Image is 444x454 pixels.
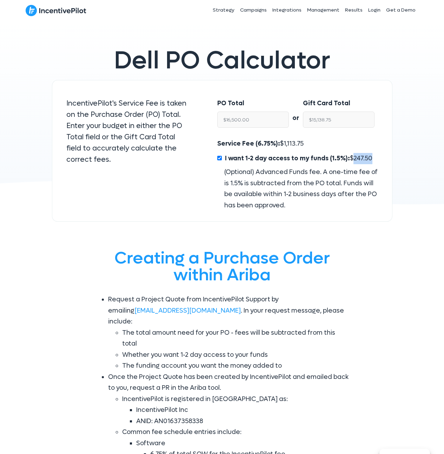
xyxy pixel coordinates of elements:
[217,138,378,211] div: $
[136,416,350,427] li: ANID: AN01637358338
[114,247,330,286] span: Creating a Purchase Order within Ariba
[270,1,304,19] a: Integrations
[383,1,418,19] a: Get a Demo
[136,405,350,416] li: IncentivePilot Inc
[162,1,419,19] nav: Header Menu
[26,5,86,16] img: IncentivePilot
[66,98,190,165] p: IncentivePilot's Service Fee is taken on the Purchase Order (PO) Total. Enter your budget in eith...
[223,154,372,162] span: $
[217,167,378,211] div: (Optional) Advanced Funds fee. A one-time fee of is 1.5% is subtracted from the PO total. Funds w...
[134,307,241,315] a: [EMAIL_ADDRESS][DOMAIN_NAME]
[237,1,270,19] a: Campaigns
[108,294,350,372] li: Request a Project Quote from IncentivePilot Support by emailing . In your request message, please...
[342,1,365,19] a: Results
[217,98,244,109] label: PO Total
[122,394,350,427] li: IncentivePilot is registered in [GEOGRAPHIC_DATA] as:
[122,349,350,361] li: Whether you want 1-2 day access to your funds
[353,154,372,162] span: 247.50
[122,360,350,372] li: The funding account you want the money added to
[304,1,342,19] a: Management
[210,1,237,19] a: Strategy
[365,1,383,19] a: Login
[217,156,222,160] input: I want 1-2 day access to my funds (1.5%):$247.50
[284,140,304,148] span: 1,113.75
[122,327,350,349] li: The total amount need for your PO - fees will be subtracted from this total
[217,140,280,148] span: Service Fee (6.75%):
[289,98,303,124] div: or
[114,45,330,76] span: Dell PO Calculator
[225,154,350,162] span: I want 1-2 day access to my funds (1.5%):
[303,98,350,109] label: Gift Card Total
